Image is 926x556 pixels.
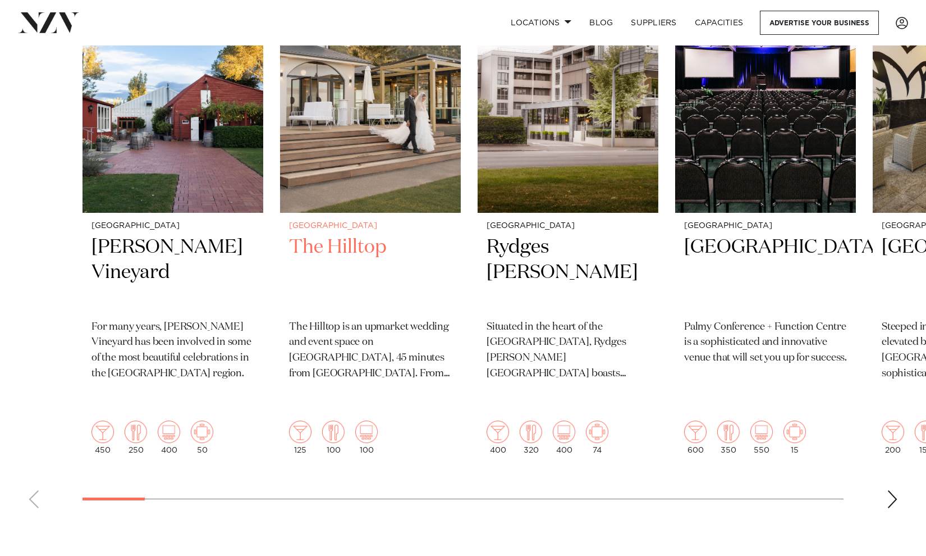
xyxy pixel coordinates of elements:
[487,421,509,443] img: cocktail.png
[191,421,213,443] img: meeting.png
[91,320,254,382] p: For many years, [PERSON_NAME] Vineyard has been involved in some of the most beautiful celebratio...
[520,421,542,443] img: dining.png
[125,421,147,454] div: 250
[355,421,378,454] div: 100
[289,421,311,454] div: 125
[18,12,79,33] img: nzv-logo.png
[91,222,254,230] small: [GEOGRAPHIC_DATA]
[158,421,180,443] img: theatre.png
[487,421,509,454] div: 400
[684,320,847,367] p: Palmy Conference + Function Centre is a sophisticated and innovative venue that will set you up f...
[91,421,114,443] img: cocktail.png
[553,421,575,443] img: theatre.png
[158,421,180,454] div: 400
[684,421,707,454] div: 600
[322,421,345,454] div: 100
[717,421,740,454] div: 350
[717,421,740,443] img: dining.png
[487,222,649,230] small: [GEOGRAPHIC_DATA]
[684,235,847,311] h2: [GEOGRAPHIC_DATA]
[882,421,904,443] img: cocktail.png
[91,235,254,311] h2: [PERSON_NAME] Vineyard
[487,320,649,382] p: Situated in the heart of the [GEOGRAPHIC_DATA], Rydges [PERSON_NAME] [GEOGRAPHIC_DATA] boasts spa...
[125,421,147,443] img: dining.png
[355,421,378,443] img: theatre.png
[553,421,575,454] div: 400
[760,11,879,35] a: Advertise your business
[783,421,806,443] img: meeting.png
[580,11,622,35] a: BLOG
[586,421,608,443] img: meeting.png
[750,421,773,443] img: theatre.png
[586,421,608,454] div: 74
[322,421,345,443] img: dining.png
[750,421,773,454] div: 550
[487,235,649,311] h2: Rydges [PERSON_NAME]
[289,421,311,443] img: cocktail.png
[502,11,580,35] a: Locations
[289,235,452,311] h2: The Hilltop
[622,11,685,35] a: SUPPLIERS
[686,11,753,35] a: Capacities
[289,222,452,230] small: [GEOGRAPHIC_DATA]
[520,421,542,454] div: 320
[289,320,452,382] p: The Hilltop is an upmarket wedding and event space on [GEOGRAPHIC_DATA], 45 minutes from [GEOGRAP...
[191,421,213,454] div: 50
[882,421,904,454] div: 200
[783,421,806,454] div: 15
[684,222,847,230] small: [GEOGRAPHIC_DATA]
[684,421,707,443] img: cocktail.png
[91,421,114,454] div: 450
